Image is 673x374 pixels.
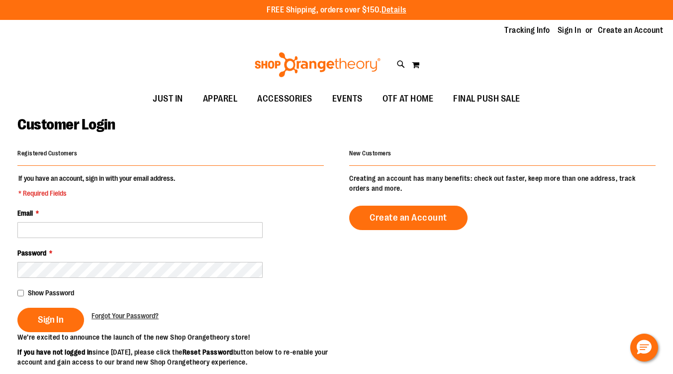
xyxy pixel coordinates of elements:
[38,314,64,325] span: Sign In
[383,88,434,110] span: OTF AT HOME
[143,88,193,111] a: JUST IN
[17,173,176,198] legend: If you have an account, sign in with your email address.
[267,4,406,16] p: FREE Shipping, orders over $150.
[18,188,175,198] span: * Required Fields
[247,88,322,111] a: ACCESSORIES
[349,150,391,157] strong: New Customers
[322,88,373,111] a: EVENTS
[443,88,530,111] a: FINAL PUSH SALE
[349,206,468,230] a: Create an Account
[17,150,77,157] strong: Registered Customers
[17,116,115,133] span: Customer Login
[17,209,33,217] span: Email
[382,5,406,14] a: Details
[349,173,656,193] p: Creating an account has many benefits: check out faster, keep more than one address, track orders...
[17,347,337,367] p: since [DATE], please click the button below to re-enable your account and gain access to our bran...
[598,25,664,36] a: Create an Account
[370,212,447,223] span: Create an Account
[253,52,382,77] img: Shop Orangetheory
[183,348,233,356] strong: Reset Password
[153,88,183,110] span: JUST IN
[504,25,550,36] a: Tracking Info
[193,88,248,111] a: APPAREL
[92,311,159,321] a: Forgot Your Password?
[373,88,444,111] a: OTF AT HOME
[28,289,74,297] span: Show Password
[17,332,337,342] p: We’re excited to announce the launch of the new Shop Orangetheory store!
[257,88,312,110] span: ACCESSORIES
[17,348,93,356] strong: If you have not logged in
[332,88,363,110] span: EVENTS
[203,88,238,110] span: APPAREL
[630,334,658,362] button: Hello, have a question? Let’s chat.
[17,249,46,257] span: Password
[558,25,581,36] a: Sign In
[92,312,159,320] span: Forgot Your Password?
[17,308,84,332] button: Sign In
[453,88,520,110] span: FINAL PUSH SALE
